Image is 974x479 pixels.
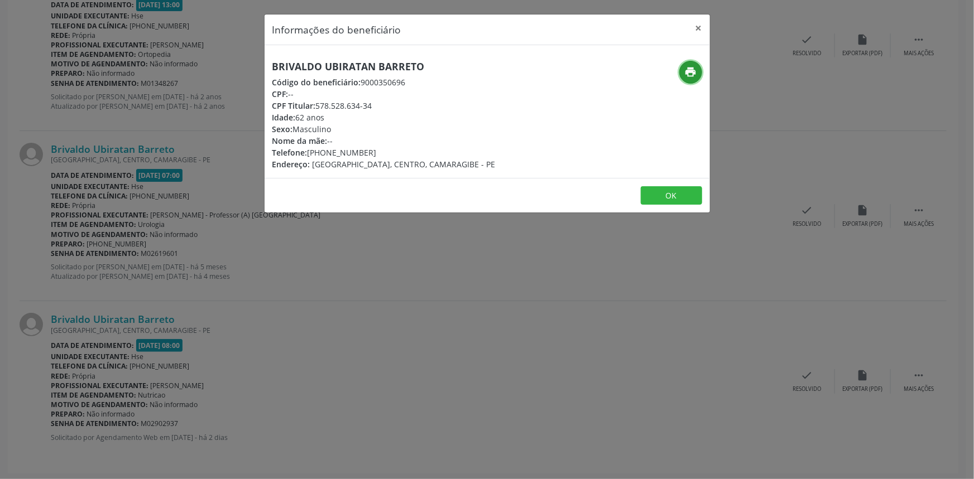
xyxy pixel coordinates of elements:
div: 62 anos [272,112,496,123]
div: -- [272,88,496,100]
span: Telefone: [272,147,308,158]
span: Nome da mãe: [272,136,328,146]
div: 9000350696 [272,76,496,88]
div: [PHONE_NUMBER] [272,147,496,158]
h5: Brivaldo Ubiratan Barreto [272,61,496,72]
span: Sexo: [272,124,293,134]
span: Endereço: [272,159,310,170]
button: OK [641,186,702,205]
div: 578.528.634-34 [272,100,496,112]
div: Masculino [272,123,496,135]
span: Código do beneficiário: [272,77,361,88]
h5: Informações do beneficiário [272,22,401,37]
button: Close [688,14,710,42]
span: CPF: [272,89,289,99]
div: -- [272,135,496,147]
span: Idade: [272,112,296,123]
span: [GEOGRAPHIC_DATA], CENTRO, CAMARAGIBE - PE [313,159,496,170]
i: print [684,66,697,78]
span: CPF Titular: [272,100,316,111]
button: print [679,61,702,84]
